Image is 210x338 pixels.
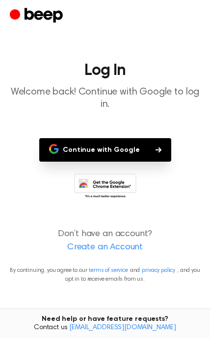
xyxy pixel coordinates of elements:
[6,324,204,333] span: Contact us
[10,241,200,254] a: Create an Account
[142,267,175,273] a: privacy policy
[10,6,65,25] a: Beep
[89,267,128,273] a: terms of service
[8,63,202,78] h1: Log In
[8,228,202,254] p: Don’t have an account?
[8,266,202,284] p: By continuing, you agree to our and , and you opt in to receive emails from us.
[39,138,171,162] button: Continue with Google
[8,86,202,111] p: Welcome back! Continue with Google to log in.
[69,324,176,331] a: [EMAIL_ADDRESS][DOMAIN_NAME]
